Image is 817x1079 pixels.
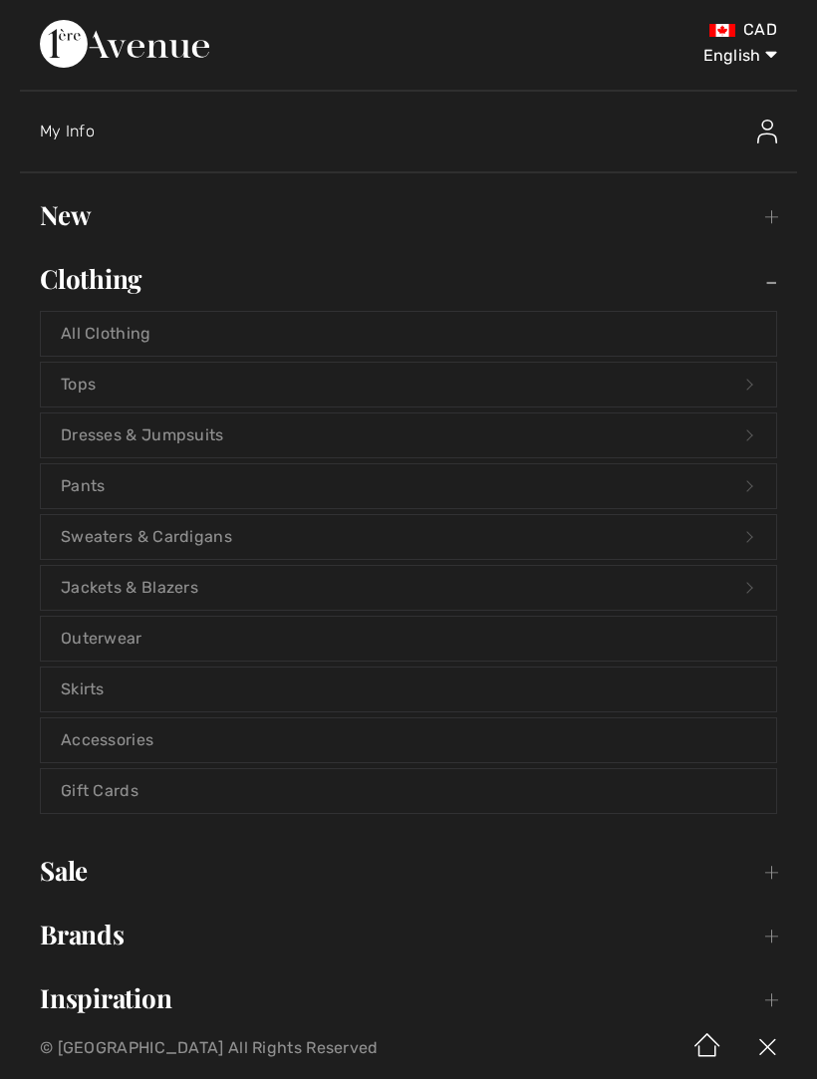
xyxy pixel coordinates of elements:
a: Outerwear [41,617,776,661]
a: Dresses & Jumpsuits [41,413,776,457]
a: Inspiration [20,976,797,1020]
a: New [20,193,797,237]
span: My Info [40,122,95,140]
a: Accessories [41,718,776,762]
a: All Clothing [41,312,776,356]
div: CAD [482,20,777,40]
a: Jackets & Blazers [41,566,776,610]
a: Tops [41,363,776,406]
a: Clothing [20,257,797,301]
img: My Info [757,120,777,143]
a: Sale [20,849,797,893]
a: Brands [20,913,797,956]
img: 1ère Avenue [40,20,209,68]
a: Pants [41,464,776,508]
img: Home [678,1017,737,1079]
a: Skirts [41,668,776,711]
a: Sweaters & Cardigans [41,515,776,559]
img: X [737,1017,797,1079]
a: Gift Cards [41,769,776,813]
p: © [GEOGRAPHIC_DATA] All Rights Reserved [40,1041,481,1055]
